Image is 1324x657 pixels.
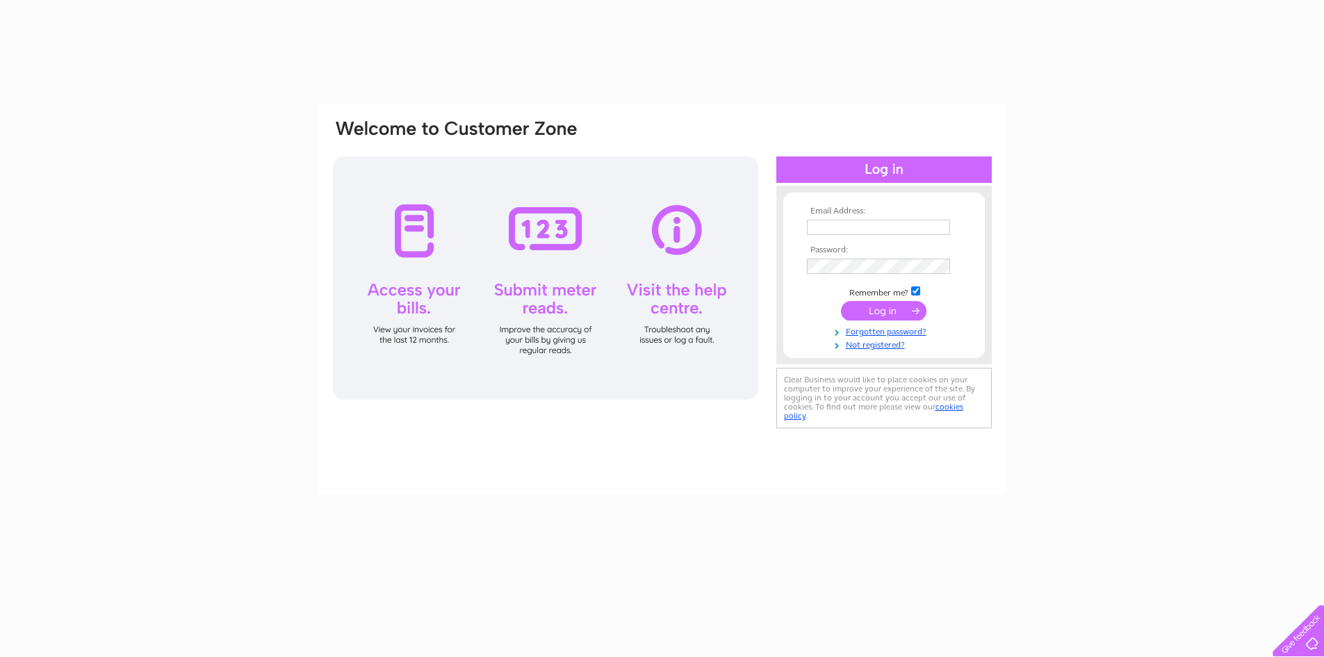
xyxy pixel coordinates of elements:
[776,368,992,428] div: Clear Business would like to place cookies on your computer to improve your experience of the sit...
[841,301,926,321] input: Submit
[803,206,965,216] th: Email Address:
[784,402,963,421] a: cookies policy
[803,245,965,255] th: Password:
[807,324,965,337] a: Forgotten password?
[807,337,965,350] a: Not registered?
[803,284,965,298] td: Remember me?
